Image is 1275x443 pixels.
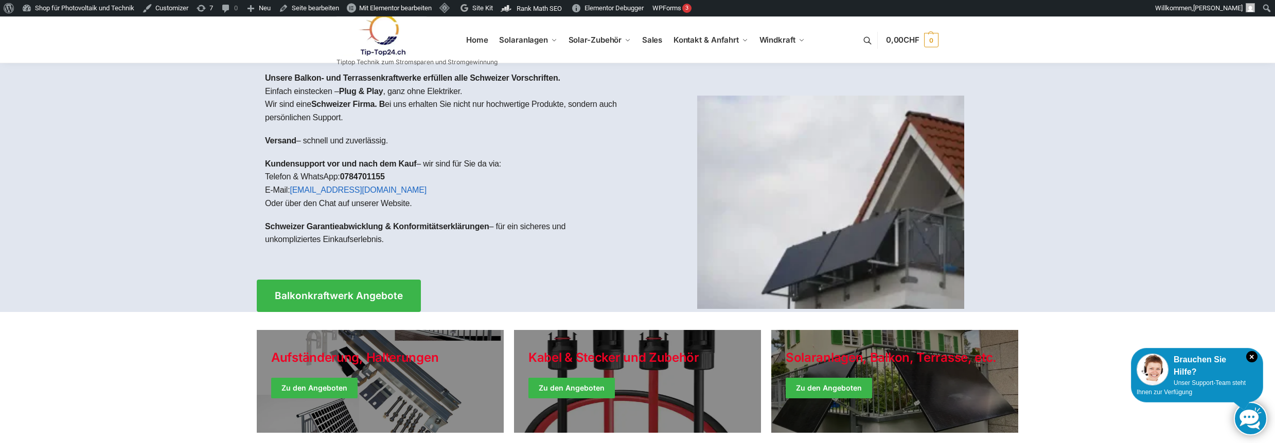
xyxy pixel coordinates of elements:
span: Solar-Zubehör [569,35,622,45]
span: 0,00 [886,35,919,45]
p: – schnell und zuverlässig. [265,134,629,147]
span: Sales [642,35,663,45]
img: Solaranlagen, Speicheranlagen und Energiesparprodukte [337,14,427,56]
span: Rank Math SEO [517,5,562,12]
span: 0 [924,33,938,47]
p: Tiptop Technik zum Stromsparen und Stromgewinnung [337,59,498,65]
p: – wir sind für Sie da via: Telefon & WhatsApp: E-Mail: Oder über den Chat auf unserer Website. [265,157,629,210]
p: – für ein sicheres und unkompliziertes Einkaufserlebnis. [265,220,629,246]
span: Unser Support-Team steht Ihnen zur Verfügung [1137,379,1246,396]
span: Windkraft [759,35,795,45]
strong: 0784701155 [340,172,385,181]
img: Customer service [1137,354,1168,385]
i: Schließen [1246,351,1258,362]
a: Holiday Style [257,330,504,433]
a: Solar-Zubehör [564,17,635,63]
span: Solaranlagen [499,35,548,45]
div: Brauchen Sie Hilfe? [1137,354,1258,378]
img: Home 1 [697,96,964,309]
span: Mit Elementor bearbeiten [359,4,432,12]
a: Kontakt & Anfahrt [669,17,752,63]
a: Winter Jackets [771,330,1018,433]
nav: Cart contents [886,16,938,64]
a: Solaranlagen [495,17,561,63]
strong: Schweizer Garantieabwicklung & Konformitätserklärungen [265,222,489,231]
a: Holiday Style [514,330,761,433]
span: Site Kit [472,4,493,12]
img: Benutzerbild von Rupert Spoddig [1246,3,1255,12]
strong: Plug & Play [339,87,383,96]
span: [PERSON_NAME] [1193,4,1243,12]
a: [EMAIL_ADDRESS][DOMAIN_NAME] [290,186,427,194]
a: Windkraft [755,17,809,63]
span: Kontakt & Anfahrt [674,35,739,45]
span: Balkonkraftwerk Angebote [275,291,403,301]
a: Sales [637,17,666,63]
strong: Kundensupport vor und nach dem Kauf [265,159,416,168]
div: 3 [682,4,692,13]
strong: Unsere Balkon- und Terrassenkraftwerke erfüllen alle Schweizer Vorschriften. [265,73,560,82]
div: Einfach einstecken – , ganz ohne Elektriker. [257,63,637,264]
p: Wir sind eine ei uns erhalten Sie nicht nur hochwertige Produkte, sondern auch persönlichen Support. [265,98,629,124]
strong: Versand [265,136,296,145]
span: CHF [904,35,919,45]
a: Balkonkraftwerk Angebote [257,280,421,312]
strong: Schweizer Firma. B [311,100,385,108]
a: 0,00CHF 0 [886,25,938,56]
